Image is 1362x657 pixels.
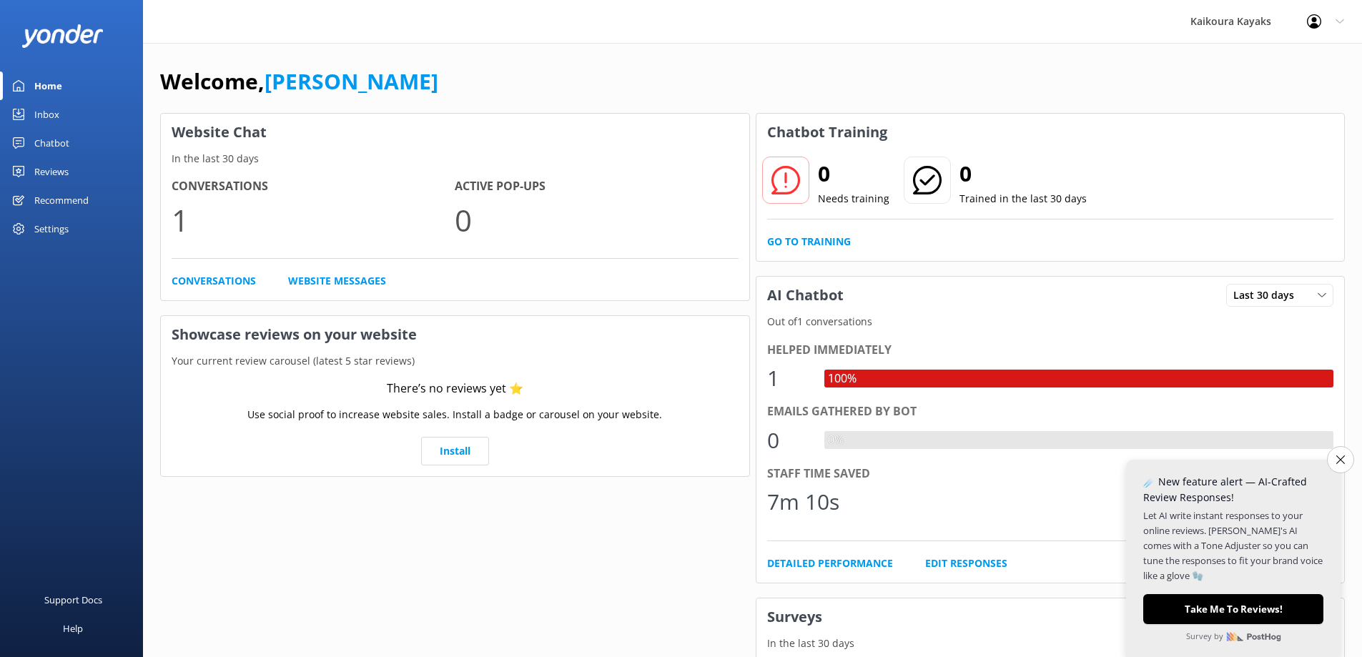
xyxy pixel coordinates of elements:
p: 1 [172,196,455,244]
a: Conversations [172,273,256,289]
h4: Conversations [172,177,455,196]
p: Needs training [818,191,889,207]
p: Out of 1 conversations [756,314,1345,330]
a: Website Messages [288,273,386,289]
p: 0 [455,196,738,244]
div: Home [34,71,62,100]
img: yonder-white-logo.png [21,24,104,48]
div: Recommend [34,186,89,214]
a: [PERSON_NAME] [265,66,438,96]
p: In the last 30 days [161,151,749,167]
p: Use social proof to increase website sales. Install a badge or carousel on your website. [247,407,662,423]
p: Trained in the last 30 days [959,191,1087,207]
span: Last 30 days [1233,287,1303,303]
div: 0 [767,423,810,458]
a: Edit Responses [925,555,1007,571]
div: Reviews [34,157,69,186]
div: Support Docs [44,586,102,614]
div: 0% [824,431,847,450]
p: In the last 30 days [756,636,1345,651]
h2: 0 [818,157,889,191]
a: Go to Training [767,234,851,250]
h3: AI Chatbot [756,277,854,314]
h1: Welcome, [160,64,438,99]
div: 7m 10s [767,485,839,519]
a: Detailed Performance [767,555,893,571]
div: Help [63,614,83,643]
a: Install [421,437,489,465]
h3: Chatbot Training [756,114,898,151]
div: Emails gathered by bot [767,402,1334,421]
h3: Showcase reviews on your website [161,316,749,353]
div: Chatbot [34,129,69,157]
div: Helped immediately [767,341,1334,360]
div: Inbox [34,100,59,129]
h2: 0 [959,157,1087,191]
div: 1 [767,361,810,395]
p: Your current review carousel (latest 5 star reviews) [161,353,749,369]
div: Staff time saved [767,465,1334,483]
h4: Active Pop-ups [455,177,738,196]
h3: Website Chat [161,114,749,151]
div: Settings [34,214,69,243]
div: 100% [824,370,860,388]
h3: Surveys [756,598,1345,636]
div: There’s no reviews yet ⭐ [387,380,523,398]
